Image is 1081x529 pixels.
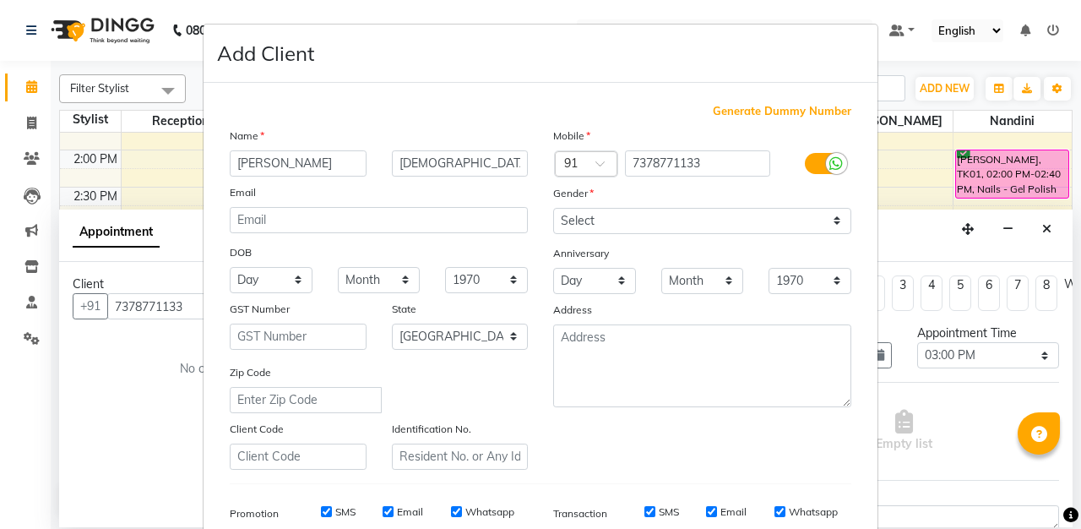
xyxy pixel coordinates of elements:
label: Name [230,128,264,144]
span: Generate Dummy Number [713,103,851,120]
label: Mobile [553,128,590,144]
label: Email [230,185,256,200]
label: Email [397,504,423,520]
label: Client Code [230,422,284,437]
label: GST Number [230,302,290,317]
input: Mobile [625,150,771,177]
label: Whatsapp [465,504,514,520]
h4: Add Client [217,38,314,68]
label: Anniversary [553,246,609,261]
label: State [392,302,416,317]
label: Gender [553,186,594,201]
input: Client Code [230,444,367,470]
label: Email [720,504,747,520]
input: First Name [230,150,367,177]
label: Whatsapp [789,504,838,520]
label: Promotion [230,506,279,521]
label: Identification No. [392,422,471,437]
input: Resident No. or Any Id [392,444,529,470]
label: SMS [659,504,679,520]
input: GST Number [230,324,367,350]
input: Enter Zip Code [230,387,382,413]
label: SMS [335,504,356,520]
input: Email [230,207,528,233]
input: Last Name [392,150,529,177]
label: Address [553,303,592,318]
label: DOB [230,245,252,260]
label: Transaction [553,506,607,521]
label: Zip Code [230,365,271,380]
